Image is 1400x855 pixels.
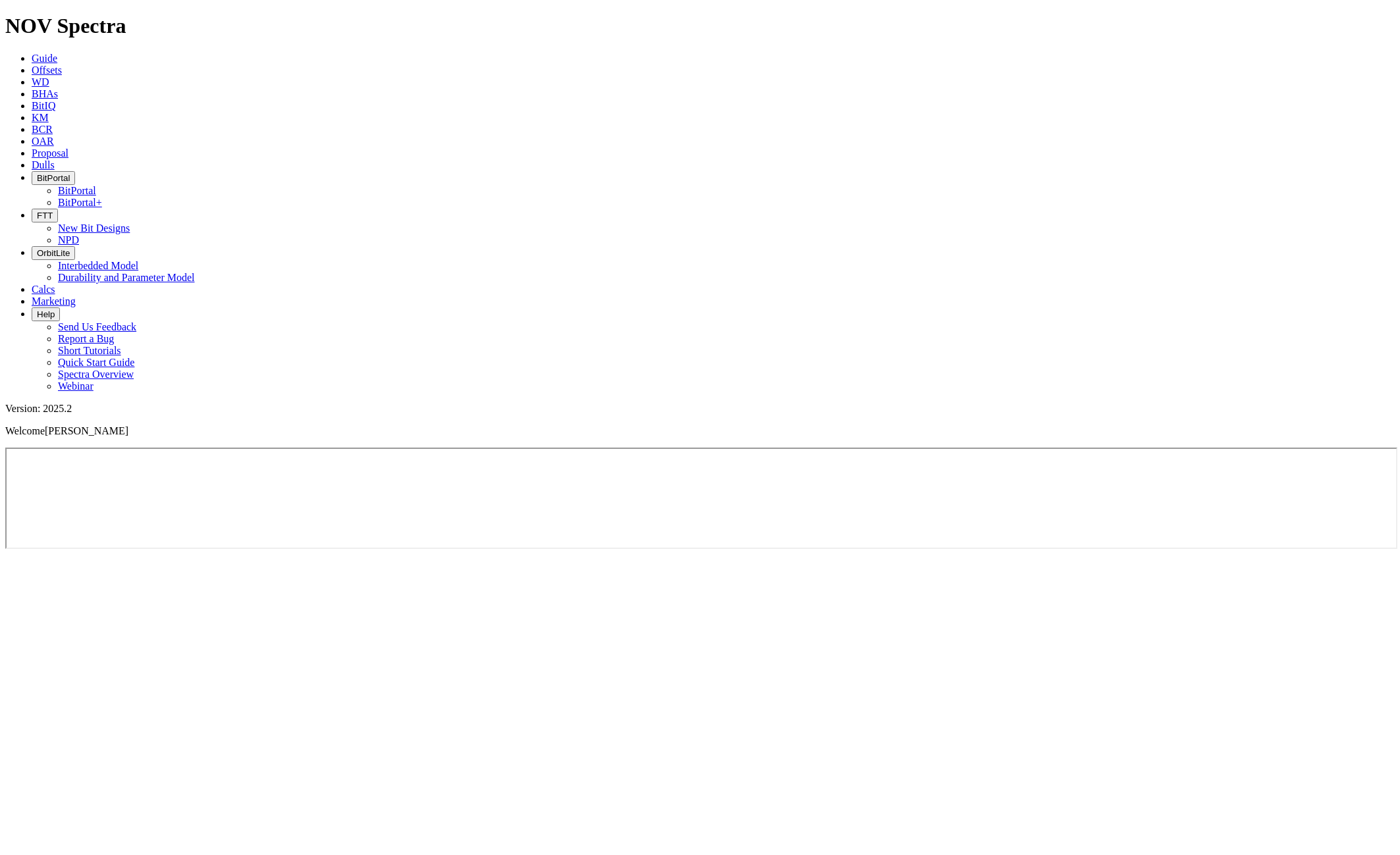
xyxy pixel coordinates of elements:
[37,248,70,258] span: OrbitLite
[58,234,79,246] a: NPD
[37,309,55,319] span: Help
[58,333,114,344] a: Report a Bug
[37,211,53,220] span: FTT
[32,65,62,76] a: Offsets
[58,185,96,196] a: BitPortal
[5,14,1395,38] h1: NOV Spectra
[58,357,134,368] a: Quick Start Guide
[32,88,58,99] a: BHAs
[32,136,54,147] a: OAR
[32,171,75,185] button: BitPortal
[32,284,55,295] a: Calcs
[32,76,49,88] a: WD
[58,380,94,392] a: Webinar
[58,222,130,234] a: New Bit Designs
[32,307,60,321] button: Help
[58,260,138,271] a: Interbedded Model
[32,53,57,64] a: Guide
[58,345,121,356] a: Short Tutorials
[32,159,55,170] a: Dulls
[5,425,1395,437] p: Welcome
[45,425,128,436] span: [PERSON_NAME]
[32,100,55,111] a: BitIQ
[58,369,134,380] a: Spectra Overview
[32,112,49,123] a: KM
[58,197,102,208] a: BitPortal+
[32,246,75,260] button: OrbitLite
[58,272,195,283] a: Durability and Parameter Model
[32,147,68,159] a: Proposal
[5,403,1395,415] div: Version: 2025.2
[32,209,58,222] button: FTT
[58,321,136,332] a: Send Us Feedback
[37,173,70,183] span: BitPortal
[32,296,76,307] a: Marketing
[32,124,53,135] a: BCR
